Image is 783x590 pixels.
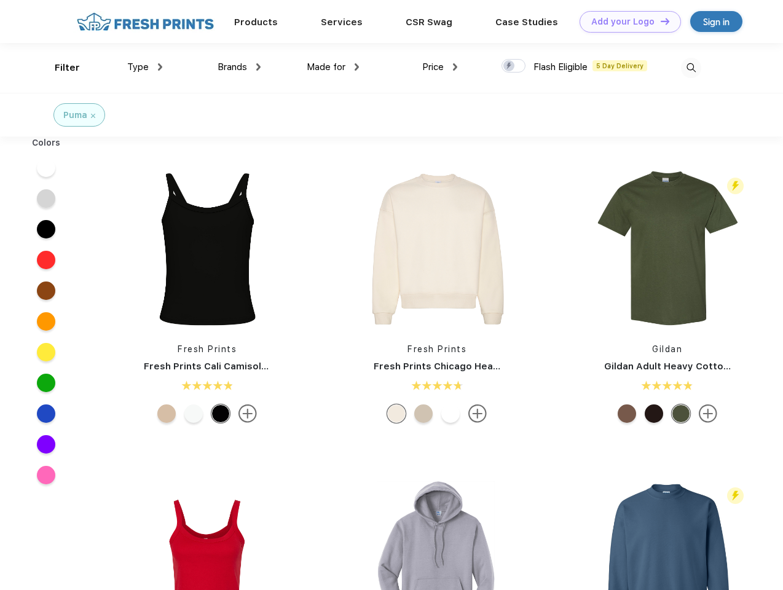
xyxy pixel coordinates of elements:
[178,344,237,354] a: Fresh Prints
[645,404,663,423] div: Dark Chocolate
[234,17,278,28] a: Products
[157,404,176,423] div: Oat White
[63,109,87,122] div: Puma
[23,136,70,149] div: Colors
[652,344,682,354] a: Gildan
[468,404,487,423] img: more.svg
[661,18,669,25] img: DT
[256,63,261,71] img: dropdown.png
[387,404,406,423] div: Buttermilk mto
[407,344,466,354] a: Fresh Prints
[73,11,218,33] img: fo%20logo%202.webp
[55,61,80,75] div: Filter
[592,60,647,71] span: 5 Day Delivery
[533,61,588,73] span: Flash Eligible
[184,404,203,423] div: White Chocolate
[218,61,247,73] span: Brands
[453,63,457,71] img: dropdown.png
[672,404,690,423] div: Military Green
[406,17,452,28] a: CSR Swag
[238,404,257,423] img: more.svg
[355,167,519,331] img: func=resize&h=266
[321,17,363,28] a: Services
[441,404,460,423] div: White
[127,61,149,73] span: Type
[422,61,444,73] span: Price
[307,61,345,73] span: Made for
[355,63,359,71] img: dropdown.png
[690,11,742,32] a: Sign in
[144,361,288,372] a: Fresh Prints Cali Camisole Top
[125,167,289,331] img: func=resize&h=266
[211,404,230,423] div: Black mto
[158,63,162,71] img: dropdown.png
[703,15,730,29] div: Sign in
[586,167,749,331] img: func=resize&h=266
[414,404,433,423] div: Sand
[727,487,744,504] img: flash_active_toggle.svg
[91,114,95,118] img: filter_cancel.svg
[591,17,655,27] div: Add your Logo
[727,178,744,194] img: flash_active_toggle.svg
[681,58,701,78] img: desktop_search.svg
[618,404,636,423] div: Brown Savana
[699,404,717,423] img: more.svg
[374,361,586,372] a: Fresh Prints Chicago Heavyweight Crewneck
[604,361,764,372] a: Gildan Adult Heavy Cotton T-Shirt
